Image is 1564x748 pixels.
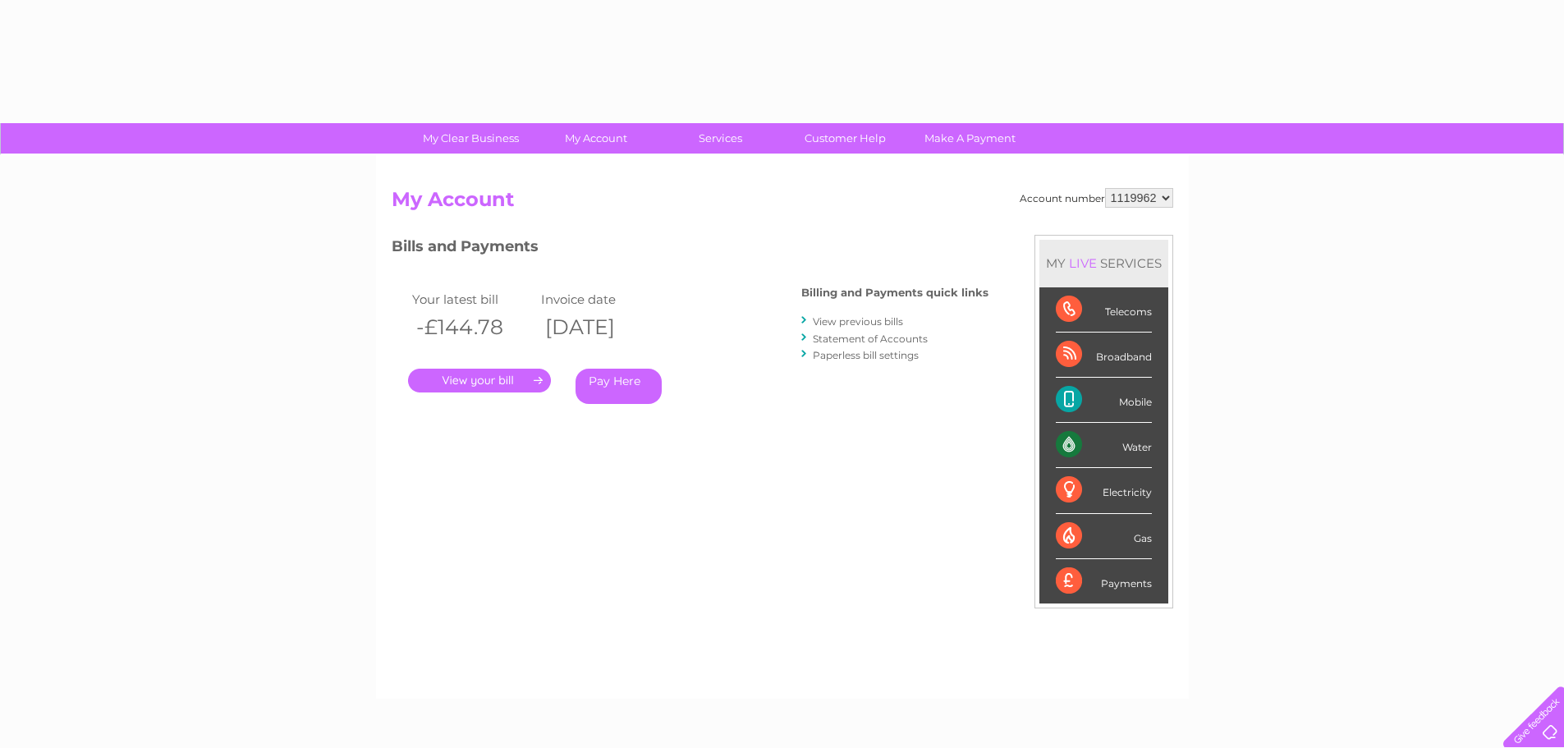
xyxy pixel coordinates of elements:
th: [DATE] [537,310,667,344]
div: Telecoms [1056,287,1152,333]
a: My Account [528,123,663,154]
a: Make A Payment [902,123,1038,154]
div: Water [1056,423,1152,468]
a: Paperless bill settings [813,349,919,361]
td: Your latest bill [408,288,538,310]
a: Statement of Accounts [813,333,928,345]
a: . [408,369,551,392]
a: Services [653,123,788,154]
a: Customer Help [777,123,913,154]
th: -£144.78 [408,310,538,344]
div: LIVE [1066,255,1100,271]
div: Account number [1020,188,1173,208]
h2: My Account [392,188,1173,219]
h3: Bills and Payments [392,235,988,264]
h4: Billing and Payments quick links [801,287,988,299]
div: Mobile [1056,378,1152,423]
div: Gas [1056,514,1152,559]
div: Electricity [1056,468,1152,513]
a: My Clear Business [403,123,539,154]
a: View previous bills [813,315,903,328]
td: Invoice date [537,288,667,310]
div: Broadband [1056,333,1152,378]
div: Payments [1056,559,1152,603]
div: MY SERVICES [1039,240,1168,287]
a: Pay Here [576,369,662,404]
